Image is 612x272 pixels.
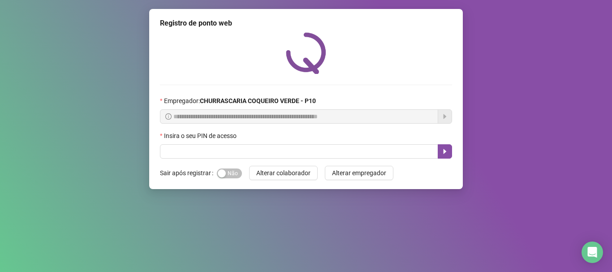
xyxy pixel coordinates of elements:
[256,168,310,178] span: Alterar colaborador
[165,113,172,120] span: info-circle
[325,166,393,180] button: Alterar empregador
[582,242,603,263] div: Open Intercom Messenger
[160,18,452,29] div: Registro de ponto web
[160,166,217,180] label: Sair após registrar
[441,148,448,155] span: caret-right
[286,32,326,74] img: QRPoint
[160,131,242,141] label: Insira o seu PIN de acesso
[200,97,316,104] strong: CHURRASCARIA COQUEIRO VERDE - P10
[249,166,318,180] button: Alterar colaborador
[332,168,386,178] span: Alterar empregador
[164,96,316,106] span: Empregador :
